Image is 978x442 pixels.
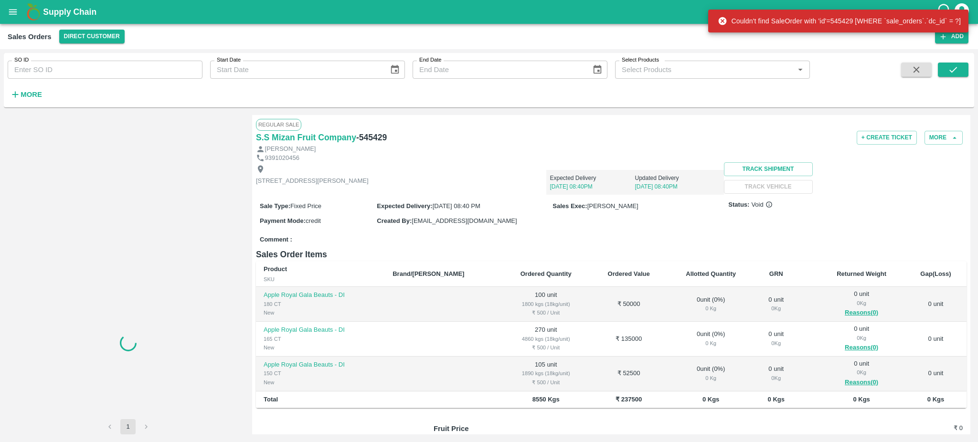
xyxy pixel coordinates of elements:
div: 0 Kg [826,368,897,377]
button: Choose date [386,61,404,79]
b: 0 Kgs [702,396,719,403]
button: Reasons(0) [826,307,897,318]
p: Expected Delivery [550,174,635,182]
span: [DATE] 08:40 PM [433,202,480,210]
button: Choose date [588,61,606,79]
div: 0 Kg [826,334,897,342]
a: S.S Mizan Fruit Company [256,131,356,144]
b: Product [264,265,287,273]
div: ₹ 500 / Unit [509,308,583,317]
span: credit [306,217,321,224]
td: 270 unit [501,322,590,357]
b: Gap(Loss) [920,270,951,277]
img: logo [24,2,43,21]
a: Supply Chain [43,5,936,19]
div: 165 CT [264,335,377,343]
td: ₹ 50000 [590,287,667,322]
button: open drawer [2,1,24,23]
p: [STREET_ADDRESS][PERSON_NAME] [256,177,369,186]
h6: Sales Order Items [256,248,967,261]
label: End Date [419,56,441,64]
p: Apple Royal Gala Beauts - DI [264,360,377,369]
div: 180 CT [264,300,377,308]
button: More [8,86,44,103]
div: 0 unit [762,365,790,382]
label: Expected Delivery : [377,202,432,210]
button: Open [794,63,807,76]
div: Couldn't find SaleOrder with 'id'=545429 [WHERE `sale_orders`.`dc_id` = ?] [718,12,961,30]
button: Reasons(0) [826,342,897,353]
td: ₹ 135000 [590,322,667,357]
div: Sales Orders [8,31,52,43]
h6: - 545429 [356,131,387,144]
h6: ₹ 0 [874,423,963,433]
td: 0 unit [905,287,967,322]
td: 105 unit [501,357,590,391]
div: ₹ 500 / Unit [509,343,583,352]
input: Select Products [618,63,791,76]
div: 0 unit [762,330,790,347]
span: Void [751,200,772,210]
div: 0 unit [826,290,897,318]
div: 0 Kg [675,304,747,313]
td: 100 unit [501,287,590,322]
label: Sale Type : [260,202,290,210]
td: 0 unit [905,357,967,391]
p: Updated Delivery [635,174,720,182]
div: account of current user [953,2,970,22]
label: Created By : [377,217,412,224]
button: page 1 [120,419,136,434]
label: Payment Mode : [260,217,306,224]
button: Select DC [59,30,125,43]
b: Ordered Quantity [521,270,572,277]
b: Total [264,396,278,403]
div: 0 unit ( 0 %) [675,330,747,347]
strong: More [21,91,42,98]
div: customer-support [936,3,953,21]
div: 4860 kgs (18kg/unit) [509,335,583,343]
span: [PERSON_NAME] [587,202,638,210]
b: Ordered Value [608,270,650,277]
div: 1890 kgs (18kg/unit) [509,369,583,378]
div: 0 unit ( 0 %) [675,365,747,382]
span: [EMAIL_ADDRESS][DOMAIN_NAME] [412,217,517,224]
p: [DATE] 08:40PM [550,182,635,191]
p: 9391020456 [265,154,299,163]
div: 0 Kg [675,374,747,382]
b: Brand/[PERSON_NAME] [393,270,464,277]
b: 0 Kgs [853,396,870,403]
div: New [264,378,377,387]
div: 0 Kg [762,304,790,313]
b: Supply Chain [43,7,96,17]
div: 0 Kg [826,299,897,307]
div: ₹ 500 / Unit [509,378,583,387]
b: 8550 Kgs [532,396,560,403]
input: Start Date [210,61,382,79]
button: Add [935,30,968,43]
div: 0 unit [826,325,897,353]
label: SO ID [14,56,29,64]
div: New [264,343,377,352]
div: 0 Kg [762,339,790,347]
label: Comment : [260,235,292,244]
b: 0 Kgs [927,396,944,403]
button: + Create Ticket [857,131,917,145]
b: Allotted Quantity [686,270,736,277]
label: Select Products [622,56,659,64]
p: [DATE] 08:40PM [635,182,720,191]
div: SKU [264,275,377,284]
div: 1800 kgs (18kg/unit) [509,300,583,308]
label: Status: [728,200,749,210]
p: Apple Royal Gala Beauts - DI [264,291,377,300]
div: 0 Kg [675,339,747,347]
p: Apple Royal Gala Beauts - DI [264,326,377,335]
label: Start Date [217,56,241,64]
nav: pagination navigation [101,419,155,434]
button: Track Shipment [724,162,813,176]
div: 0 unit [826,359,897,388]
div: 0 unit [762,295,790,313]
div: 0 Kg [762,374,790,382]
label: Sales Exec : [553,202,587,210]
p: Fruit Price [434,423,566,434]
b: Returned Weight [837,270,886,277]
